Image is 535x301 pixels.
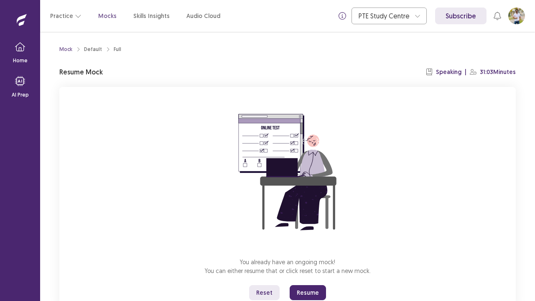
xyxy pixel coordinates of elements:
[59,67,103,77] p: Resume Mock
[249,285,280,300] button: Reset
[212,97,363,247] img: attend-mock
[59,46,121,53] nav: breadcrumb
[205,258,371,275] p: You already have an ongoing mock! You can either resume that or click reset to start a new mock.
[480,68,516,77] p: 31:03 Minutes
[114,46,121,53] div: Full
[59,46,72,53] a: Mock
[508,8,525,24] button: User Profile Image
[335,8,350,23] button: info
[359,8,410,24] div: PTE Study Centre
[465,68,466,77] p: |
[435,8,487,24] a: Subscribe
[84,46,102,53] div: Default
[50,8,82,23] button: Practice
[436,68,461,77] p: Speaking
[13,57,28,64] p: Home
[186,12,220,20] a: Audio Cloud
[12,91,29,99] p: AI Prep
[133,12,170,20] a: Skills Insights
[98,12,117,20] a: Mocks
[290,285,326,300] button: Resume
